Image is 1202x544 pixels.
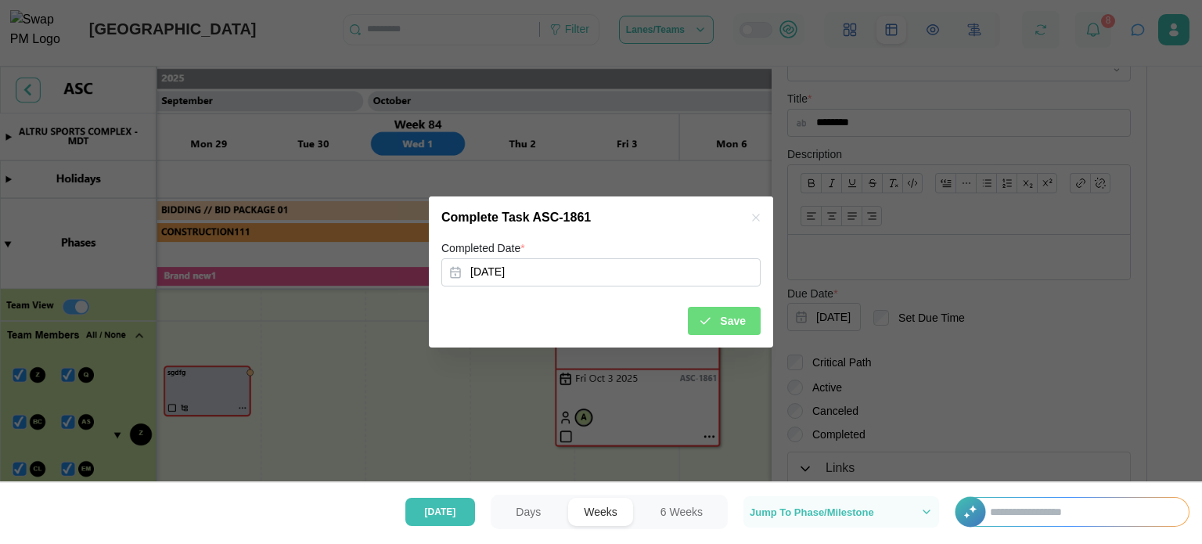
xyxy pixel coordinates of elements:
[645,498,718,526] button: 6 Weeks
[688,307,761,335] button: Save
[568,498,633,526] button: Weeks
[441,240,525,258] label: Completed Date
[720,308,746,334] span: Save
[425,499,456,525] span: [DATE]
[750,507,874,517] span: Jump To Phase/Milestone
[500,498,556,526] button: Days
[955,497,1189,527] div: +
[441,258,761,286] button: Oct 3, 2025
[441,211,591,224] h2: Complete Task ASC-1861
